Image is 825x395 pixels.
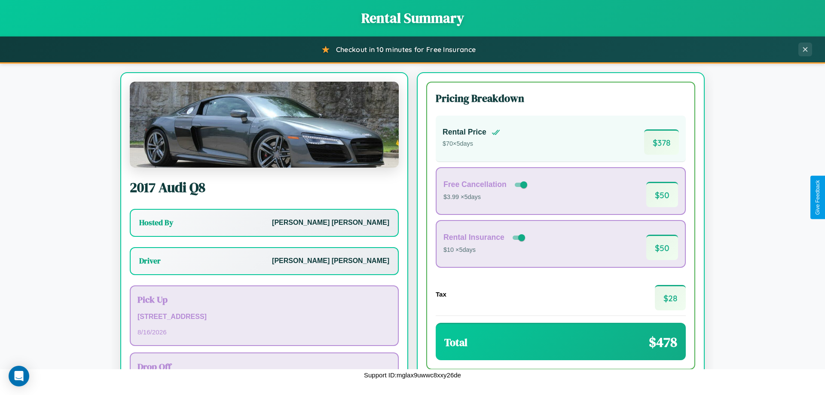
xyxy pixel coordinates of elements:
p: 8 / 16 / 2026 [137,326,391,338]
h3: Pricing Breakdown [436,91,686,105]
h3: Hosted By [139,217,173,228]
span: $ 28 [655,285,686,310]
h1: Rental Summary [9,9,816,28]
h4: Rental Insurance [443,233,504,242]
span: Checkout in 10 minutes for Free Insurance [336,45,476,54]
span: $ 378 [644,129,679,155]
p: $ 70 × 5 days [443,138,500,150]
p: $3.99 × 5 days [443,192,529,203]
span: $ 50 [646,235,678,260]
h3: Drop Off [137,360,391,373]
h4: Tax [436,291,446,298]
div: Open Intercom Messenger [9,366,29,386]
p: $10 × 5 days [443,245,527,256]
p: [PERSON_NAME] [PERSON_NAME] [272,255,389,267]
span: $ 50 [646,182,678,207]
h3: Total [444,335,467,349]
h2: 2017 Audi Q8 [130,178,399,197]
p: [PERSON_NAME] [PERSON_NAME] [272,217,389,229]
h4: Rental Price [443,128,486,137]
p: Support ID: mglax9uwwc8xxy26de [364,369,461,381]
img: Audi Q8 [130,82,399,168]
h3: Driver [139,256,161,266]
span: $ 478 [649,333,677,352]
h4: Free Cancellation [443,180,507,189]
div: Give Feedback [815,180,821,215]
h3: Pick Up [137,293,391,306]
p: [STREET_ADDRESS] [137,311,391,323]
